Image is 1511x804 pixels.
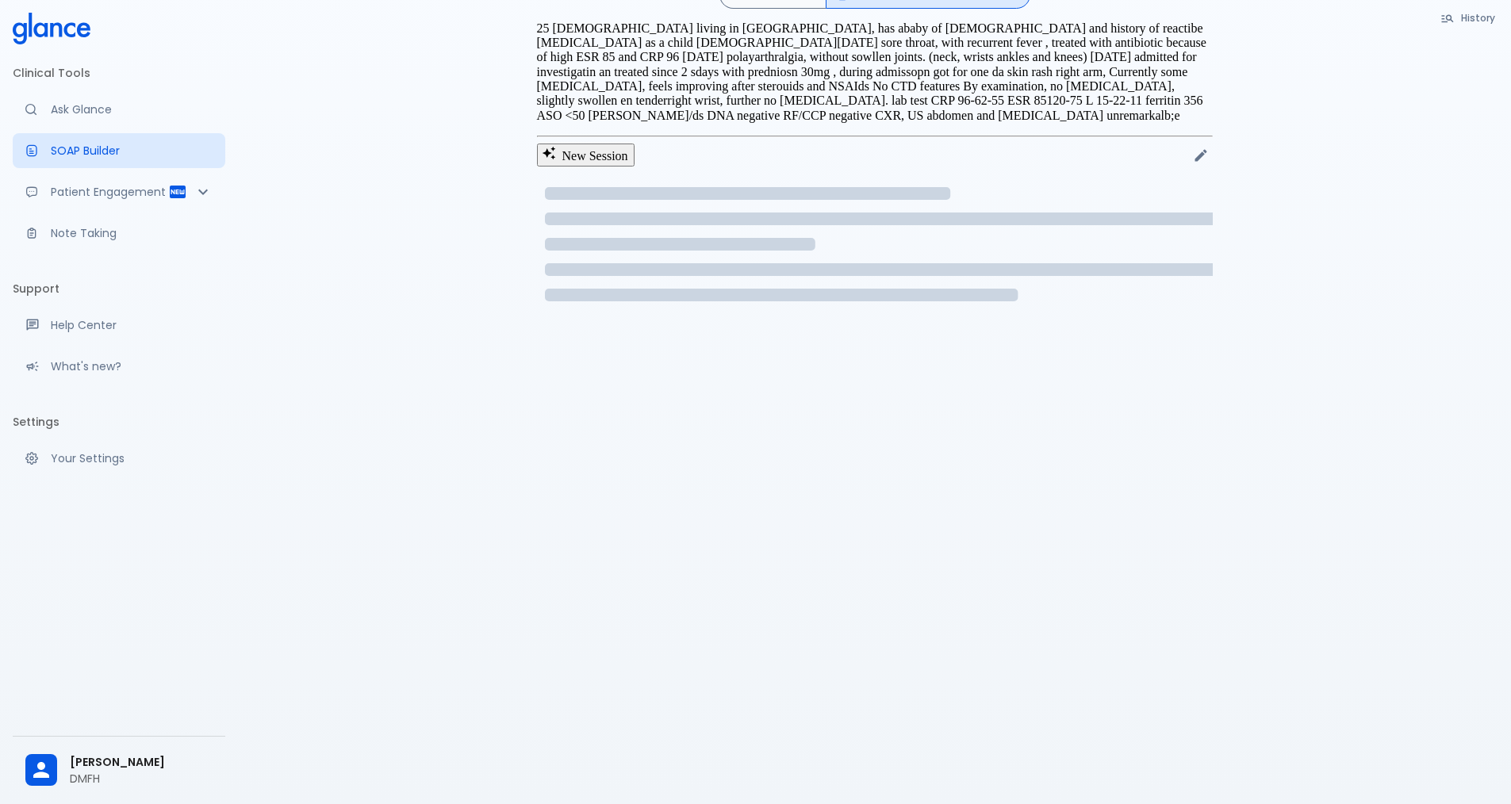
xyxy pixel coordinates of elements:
a: Advanced note-taking [13,216,225,251]
p: DMFH [70,771,213,787]
p: 25 [DEMOGRAPHIC_DATA] living in [GEOGRAPHIC_DATA], has ababy of [DEMOGRAPHIC_DATA] and history of... [537,21,1213,124]
div: [PERSON_NAME]DMFH [13,743,225,798]
p: Ask Glance [51,101,213,117]
div: Patient Reports & Referrals [13,174,225,209]
a: Moramiz: Find ICD10AM codes instantly [13,92,225,127]
p: Help Center [51,317,213,333]
p: Patient Engagement [51,184,168,200]
button: Clears all inputs and results. [537,144,635,166]
p: What's new? [51,358,213,374]
p: Note Taking [51,225,213,241]
a: Get help from our support team [13,308,225,343]
button: Edit [1189,144,1213,167]
p: Your Settings [51,450,213,466]
li: Support [13,270,225,308]
span: [PERSON_NAME] [70,754,213,771]
button: History [1432,6,1505,29]
div: Recent updates and feature releases [13,349,225,384]
li: Clinical Tools [13,54,225,92]
p: SOAP Builder [51,143,213,159]
li: Settings [13,403,225,441]
a: Docugen: Compose a clinical documentation in seconds [13,133,225,168]
a: Manage your settings [13,441,225,476]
